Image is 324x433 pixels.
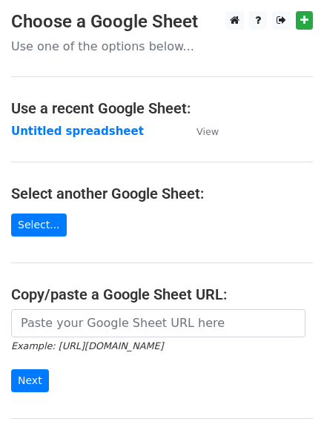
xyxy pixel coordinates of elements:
[11,185,313,202] h4: Select another Google Sheet:
[196,126,219,137] small: View
[11,39,313,54] p: Use one of the options below...
[11,340,163,351] small: Example: [URL][DOMAIN_NAME]
[11,309,305,337] input: Paste your Google Sheet URL here
[11,214,67,237] a: Select...
[182,125,219,138] a: View
[11,99,313,117] h4: Use a recent Google Sheet:
[11,11,313,33] h3: Choose a Google Sheet
[11,125,144,138] a: Untitled spreadsheet
[11,369,49,392] input: Next
[11,285,313,303] h4: Copy/paste a Google Sheet URL:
